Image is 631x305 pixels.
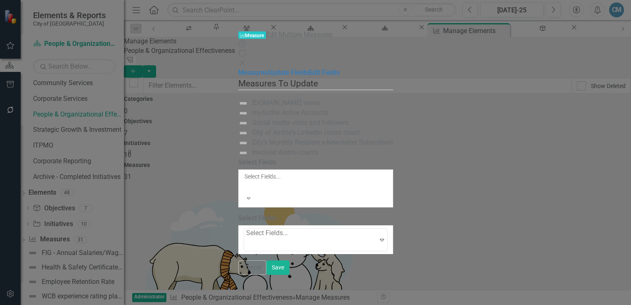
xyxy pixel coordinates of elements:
span: Measure [238,31,266,39]
button: Cancel [238,260,266,275]
label: Select Fields [238,158,393,167]
a: Edit Fields [309,69,339,76]
span: City's Monthly Resident e-Newsletter Subscribers [252,139,393,147]
img: Not Defined [238,148,248,158]
a: Measures [238,69,268,76]
span: Social media visits and followers [252,119,349,127]
img: Not Defined [238,138,248,148]
img: Not Defined [238,98,248,108]
img: Not Defined [238,108,248,118]
div: Select Fields... [246,229,288,238]
button: Save [266,260,289,275]
legend: Measures To Update [238,77,393,90]
span: [DOMAIN_NAME] views [252,99,320,107]
a: Update Fields [268,69,309,76]
span: City of Airdrie's LinkedIn visitor count [252,129,360,137]
div: Select Fields... [244,172,387,181]
span: Involved Airdrie counts [252,149,318,157]
img: Not Defined [238,128,248,138]
span: Edit Multiple Measures [266,31,332,38]
img: Not Defined [238,118,248,128]
span: myAirdrie Active Accounts [252,109,328,117]
label: Select Fields [238,214,393,223]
